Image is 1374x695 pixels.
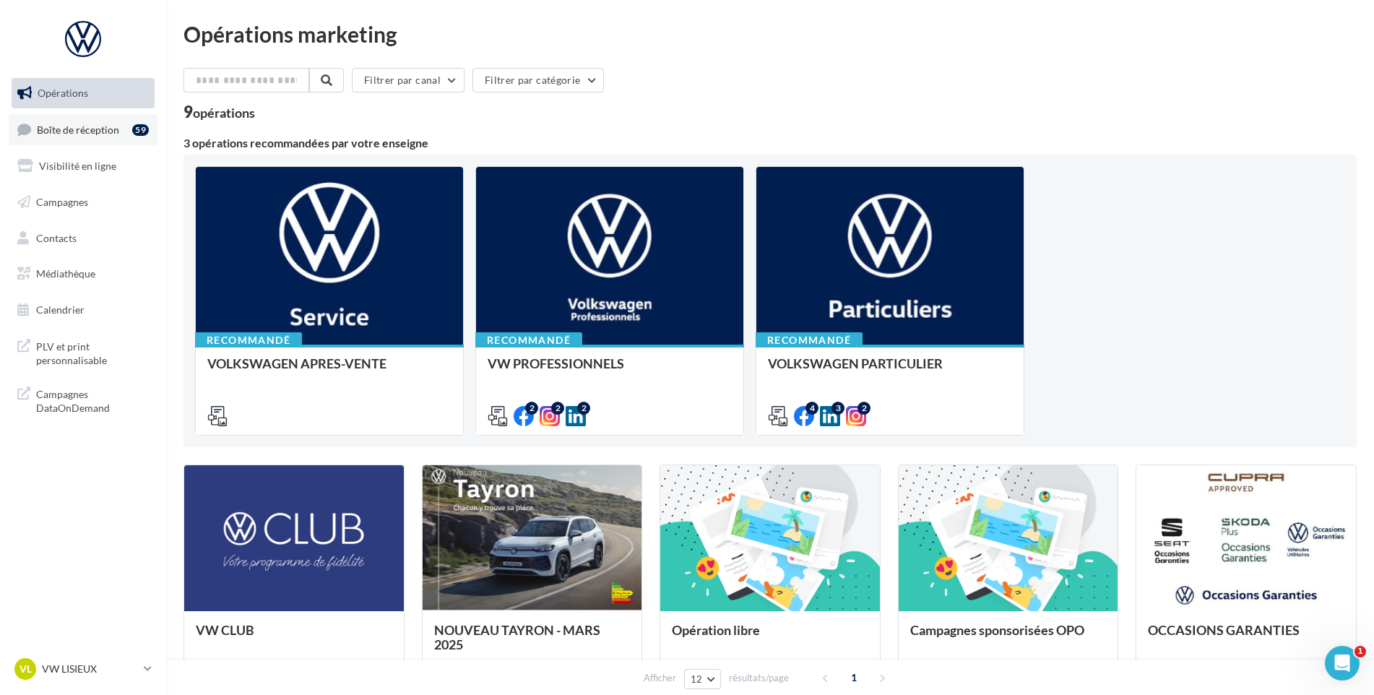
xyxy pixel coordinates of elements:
a: Opérations [9,78,157,108]
a: Visibilité en ligne [9,151,157,181]
a: Médiathèque [9,259,157,289]
div: Opérations marketing [183,23,1357,45]
div: 2 [525,402,538,415]
span: Opération libre [672,622,760,638]
div: 2 [551,402,564,415]
div: 4 [805,402,818,415]
span: Boîte de réception [37,123,119,135]
span: 12 [691,673,703,685]
p: VW LISIEUX [42,662,138,676]
a: Calendrier [9,295,157,325]
span: Opérations [38,87,88,99]
span: Visibilité en ligne [39,160,116,172]
span: VW CLUB [196,622,254,638]
a: PLV et print personnalisable [9,331,157,374]
a: Campagnes DataOnDemand [9,379,157,421]
span: Contacts [36,231,77,243]
div: Recommandé [756,332,863,348]
span: VW PROFESSIONNELS [488,355,624,371]
span: NOUVEAU TAYRON - MARS 2025 [434,622,600,652]
div: 2 [857,402,870,415]
iframe: Intercom live chat [1325,646,1360,681]
span: VOLKSWAGEN PARTICULIER [768,355,943,371]
div: 3 [831,402,844,415]
a: Campagnes [9,187,157,217]
span: résultats/page [729,671,789,685]
a: VL VW LISIEUX [12,655,155,683]
div: 59 [132,124,149,136]
span: Médiathèque [36,267,95,280]
span: 1 [842,666,865,689]
button: 12 [684,669,721,689]
span: Campagnes [36,196,88,208]
a: Contacts [9,223,157,254]
span: Afficher [644,671,676,685]
div: opérations [193,106,255,119]
div: Recommandé [195,332,302,348]
div: 2 [577,402,590,415]
span: Campagnes DataOnDemand [36,384,149,415]
span: 1 [1354,646,1366,657]
div: Recommandé [475,332,582,348]
span: Campagnes sponsorisées OPO [910,622,1084,638]
span: PLV et print personnalisable [36,337,149,368]
div: 9 [183,104,255,120]
span: Calendrier [36,303,85,316]
button: Filtrer par catégorie [472,68,604,92]
div: 3 opérations recommandées par votre enseigne [183,137,1357,149]
button: Filtrer par canal [352,68,465,92]
a: Boîte de réception59 [9,114,157,145]
span: VOLKSWAGEN APRES-VENTE [207,355,386,371]
span: VL [20,662,32,676]
span: OCCASIONS GARANTIES [1148,622,1300,638]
